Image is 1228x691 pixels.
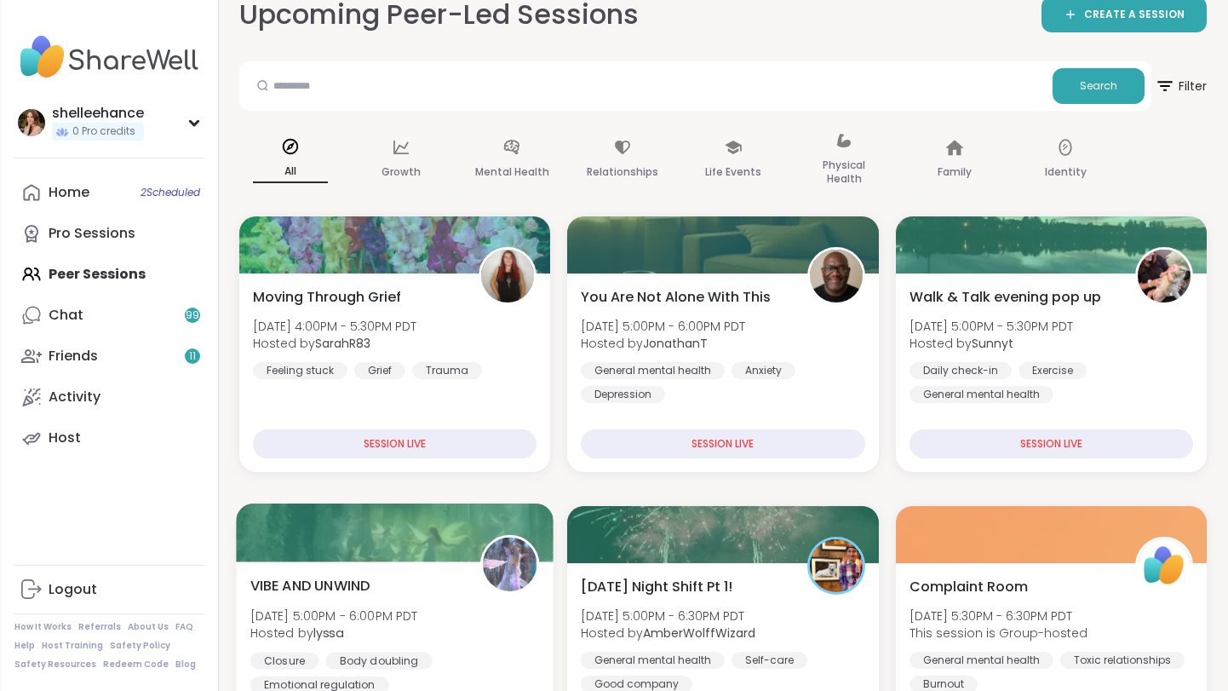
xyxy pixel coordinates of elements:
span: Complaint Room [910,577,1028,597]
div: Chat [49,306,83,325]
div: Closure [250,652,319,669]
div: General mental health [581,362,725,379]
span: Filter [1155,66,1207,107]
span: Hosted by [250,625,418,642]
span: CREATE A SESSION [1084,8,1185,22]
p: Relationships [587,162,658,182]
div: Activity [49,388,100,406]
img: ShareWell [1138,539,1191,592]
a: Pro Sessions [14,213,204,254]
a: Safety Policy [110,640,170,652]
button: Filter [1155,61,1207,111]
div: Feeling stuck [253,362,347,379]
p: Identity [1045,162,1087,182]
span: [DATE] 5:00PM - 6:30PM PDT [581,608,755,625]
a: Chat99 [14,295,204,336]
div: SESSION LIVE [910,429,1193,458]
span: Hosted by [581,335,745,352]
button: Search [1053,68,1145,104]
div: General mental health [581,652,725,669]
div: Body doubling [325,652,432,669]
b: JonathanT [643,335,708,352]
a: Referrals [78,621,121,633]
b: SarahR83 [315,335,370,352]
div: Host [49,429,81,447]
span: VIBE AND UNWIND [250,575,370,596]
img: SarahR83 [481,250,534,302]
div: SESSION LIVE [581,429,864,458]
span: 11 [189,349,196,364]
div: Logout [49,580,97,599]
img: Sunnyt [1138,250,1191,302]
p: Family [938,162,972,182]
span: [DATE] 5:30PM - 6:30PM PDT [910,608,1087,625]
span: Hosted by [253,335,416,352]
div: SESSION LIVE [253,429,537,458]
a: Friends11 [14,336,204,377]
a: How It Works [14,621,72,633]
div: Friends [49,347,98,366]
div: Exercise [1019,362,1087,379]
span: [DATE] 4:00PM - 5:30PM PDT [253,318,416,335]
span: 99 [186,308,199,323]
span: This session is Group-hosted [910,625,1087,642]
a: Redeem Code [103,659,169,671]
a: Host Training [42,640,103,652]
div: Depression [581,386,665,403]
span: Hosted by [581,625,755,642]
div: Anxiety [732,362,795,379]
div: Pro Sessions [49,224,135,243]
b: AmberWolffWizard [643,625,755,642]
span: Search [1080,78,1117,94]
div: Grief [354,362,405,379]
p: All [253,161,328,183]
p: Physical Health [806,155,881,189]
a: Activity [14,377,204,417]
span: [DATE] Night Shift Pt 1! [581,577,732,597]
img: lyssa [483,538,537,591]
a: Safety Resources [14,659,96,671]
span: 0 Pro credits [72,124,135,139]
span: Walk & Talk evening pop up [910,287,1101,308]
b: lyssa [313,625,343,642]
a: Host [14,417,204,458]
a: FAQ [175,621,193,633]
div: shelleehance [52,104,144,123]
p: Life Events [705,162,761,182]
div: Self-care [732,652,807,669]
div: Daily check-in [910,362,1012,379]
img: AmberWolffWizard [810,539,863,592]
img: ShareWell Nav Logo [14,27,204,87]
span: [DATE] 5:00PM - 6:00PM PDT [250,607,418,624]
span: You Are Not Alone With This [581,287,771,308]
a: About Us [128,621,169,633]
span: 2 Scheduled [141,186,200,199]
a: Logout [14,569,204,610]
p: Mental Health [475,162,549,182]
img: JonathanT [810,250,863,302]
b: Sunnyt [972,335,1013,352]
span: [DATE] 5:00PM - 5:30PM PDT [910,318,1073,335]
p: Growth [382,162,421,182]
a: Home2Scheduled [14,172,204,213]
div: General mental health [910,386,1053,403]
a: Help [14,640,35,652]
span: [DATE] 5:00PM - 6:00PM PDT [581,318,745,335]
span: Hosted by [910,335,1073,352]
img: shelleehance [18,109,45,136]
div: Toxic relationships [1060,652,1185,669]
div: Home [49,183,89,202]
a: Blog [175,659,196,671]
span: Moving Through Grief [253,287,401,308]
div: Trauma [412,362,482,379]
div: General mental health [910,652,1053,669]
